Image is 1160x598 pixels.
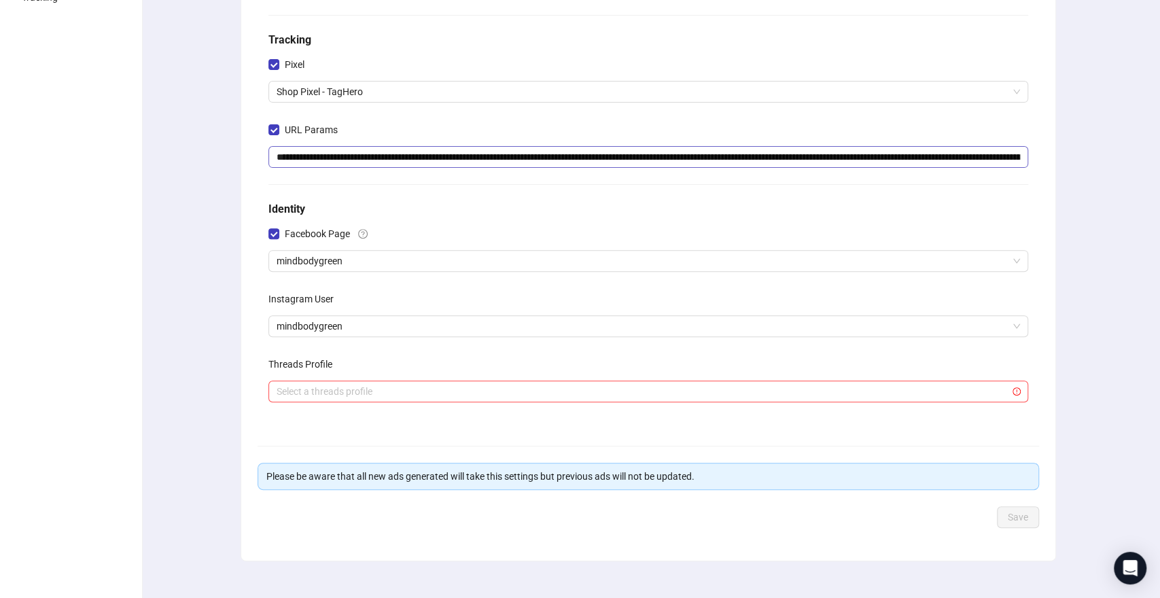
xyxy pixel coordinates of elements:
[279,122,343,137] span: URL Params
[277,316,1020,336] span: mindbodygreen
[358,229,368,239] span: question-circle
[277,82,1020,102] span: Shop Pixel - TagHero
[266,469,1030,484] div: Please be aware that all new ads generated will take this settings but previous ads will not be u...
[268,32,1028,48] h5: Tracking
[268,353,341,375] label: Threads Profile
[1114,552,1146,584] div: Open Intercom Messenger
[1013,387,1021,395] span: exclamation-circle
[279,226,355,241] span: Facebook Page
[279,57,310,72] span: Pixel
[997,506,1039,528] button: Save
[268,288,342,310] label: Instagram User
[277,251,1020,271] span: mindbodygreen
[268,201,1028,217] h5: Identity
